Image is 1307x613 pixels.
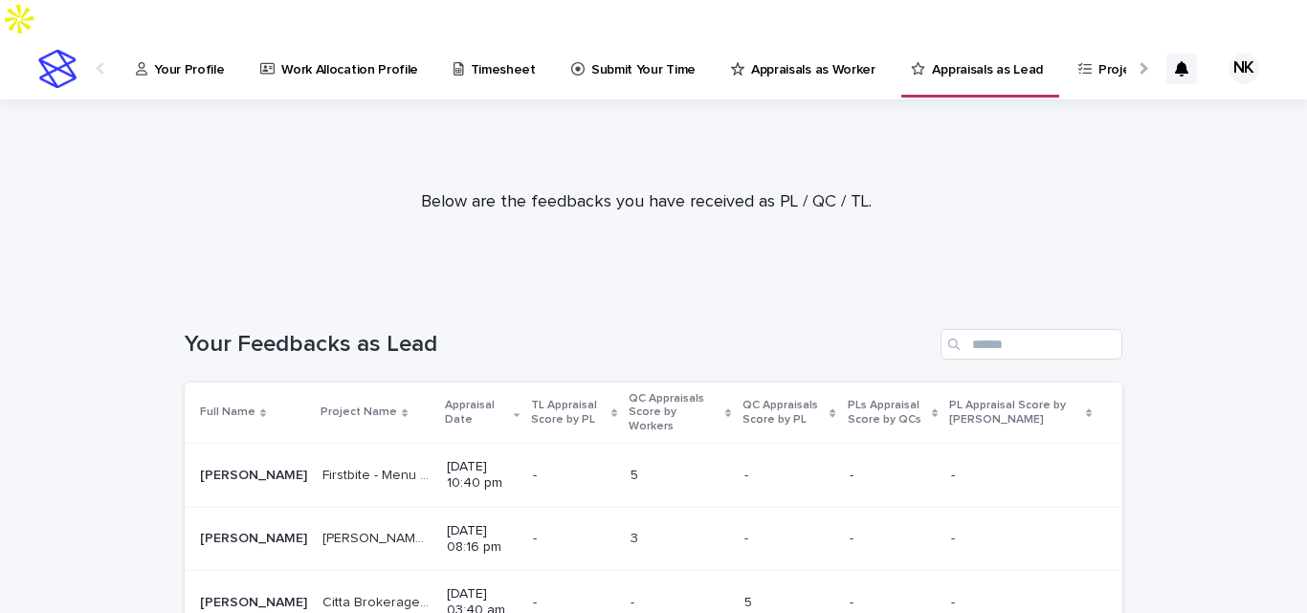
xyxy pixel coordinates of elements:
[447,523,518,556] p: [DATE] 08:16 pm
[850,464,857,484] p: -
[591,38,696,78] p: Submit Your Time
[744,527,752,547] p: -
[631,591,638,611] p: -
[932,38,1042,78] p: Appraisals as Lead
[951,527,959,547] p: -
[729,38,884,98] a: Appraisals as Worker
[909,38,1052,95] a: Appraisals as Lead
[533,464,541,484] p: -
[941,329,1122,360] input: Search
[951,591,959,611] p: -
[200,464,311,484] p: Nabeeha Khattak
[264,192,1030,213] p: Below are the feedbacks you have received as PL / QC / TL.
[949,395,1080,430] p: PL Appraisal Score by [PERSON_NAME]
[321,402,397,423] p: Project Name
[1098,38,1149,78] p: Projects
[134,38,233,98] a: Your Profile
[471,38,536,78] p: Timesheet
[742,395,825,430] p: QC Appraisals Score by PL
[447,459,518,492] p: [DATE] 10:40 pm
[258,38,428,98] a: Work Allocation Profile
[38,50,77,88] img: stacker-logo-s-only.png
[185,444,1122,508] tr: [PERSON_NAME][PERSON_NAME] Firstbite - Menu SearchFirstbite - Menu Search [DATE] 10:40 pm-- 55 --...
[322,591,435,611] p: Citta Brokerage - Ideal Fastener Import Input
[200,591,311,611] p: Nabeeha Khattak
[200,402,255,423] p: Full Name
[850,591,857,611] p: -
[154,38,224,78] p: Your Profile
[951,464,959,484] p: -
[744,464,752,484] p: -
[531,395,607,430] p: TL Appraisal Score by PL
[1076,38,1158,98] a: Projects
[533,591,541,611] p: -
[533,527,541,547] p: -
[322,527,435,547] p: Marlin Equity - SCM / Indust / Govtech Verticals
[631,464,642,484] p: 5
[631,527,642,547] p: 3
[1229,54,1259,84] div: NK
[322,464,435,484] p: Firstbite - Menu Search
[569,38,704,98] a: Submit Your Time
[200,527,311,547] p: Nabeeha Khattak
[185,331,933,359] h1: Your Feedbacks as Lead
[445,395,509,430] p: Appraisal Date
[281,38,418,78] p: Work Allocation Profile
[848,395,928,430] p: PLs Appraisal Score by QCs
[185,507,1122,571] tr: [PERSON_NAME][PERSON_NAME] [PERSON_NAME] Equity - SCM / Indust / Govtech Verticals[PERSON_NAME] E...
[751,38,875,78] p: Appraisals as Worker
[452,38,544,98] a: Timesheet
[744,591,756,611] p: 5
[850,527,857,547] p: -
[629,388,720,437] p: QC Appraisals Score by Workers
